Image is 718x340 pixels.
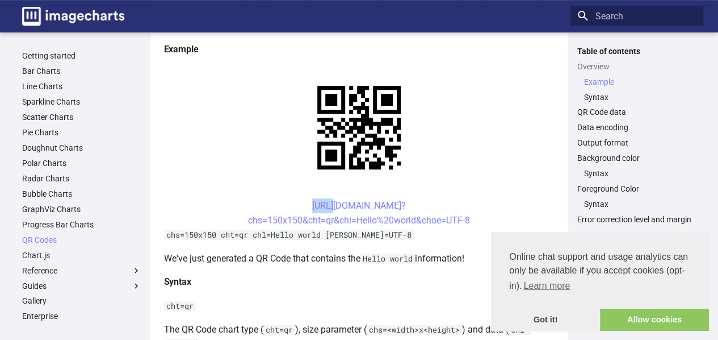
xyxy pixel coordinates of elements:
input: Search [570,6,703,26]
h4: Syntax [164,275,555,289]
a: Scatter Charts [22,112,141,122]
a: Radar Charts [22,173,141,184]
code: chs=150x150 cht=qr chl=Hello world [PERSON_NAME]=UTF-8 [164,230,414,240]
a: allow cookies [600,309,709,331]
a: Error correction level and margin [577,214,696,225]
p: We've just generated a QR Code that contains the information! [164,251,555,266]
a: Example [584,77,696,87]
a: [URL][DOMAIN_NAME]?chs=150x150&cht=qr&chl=Hello%20world&choe=UTF-8 [248,200,470,226]
nav: Table of contents [570,46,703,225]
a: Pie Charts [22,127,141,138]
a: learn more about cookies [522,277,572,295]
label: Reference [22,266,141,276]
span: Online chat support and usage analytics can only be available if you accept cookies (opt-in). [509,250,691,295]
label: Guides [22,281,141,291]
h4: Example [164,42,555,57]
img: chart [297,66,421,189]
a: Doughnut Charts [22,143,141,153]
a: Progress Bar Charts [22,219,141,230]
a: Syntax [584,168,696,179]
a: QR Code data [577,107,696,117]
a: Sparkline Charts [22,97,141,107]
label: Table of contents [570,46,703,56]
a: QR Codes [22,235,141,245]
nav: Foreground Color [577,199,696,209]
a: Output format [577,138,696,148]
a: Image-Charts documentation [18,2,129,30]
a: Gallery [22,296,141,306]
a: Background color [577,153,696,163]
nav: Overview [577,77,696,102]
a: Overview [577,61,696,72]
a: Bubble Charts [22,189,141,199]
code: cht=qr [164,301,196,311]
a: Data encoding [577,122,696,132]
img: logo [22,7,124,26]
code: Hello world [360,254,415,264]
a: Syntax [584,199,696,209]
a: GraphViz Charts [22,204,141,214]
a: Foreground Color [577,184,696,194]
nav: Background color [577,168,696,179]
a: Chart.js [22,250,141,260]
a: Bar Charts [22,66,141,76]
a: Syntax [584,92,696,102]
a: Getting started [22,51,141,61]
a: Enterprise [22,311,141,321]
div: cookieconsent [491,232,709,331]
code: chs=<width>x<height> [367,325,462,335]
a: Line Charts [22,81,141,92]
a: Polar Charts [22,158,141,168]
code: cht=qr [263,325,295,335]
a: dismiss cookie message [491,309,600,331]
